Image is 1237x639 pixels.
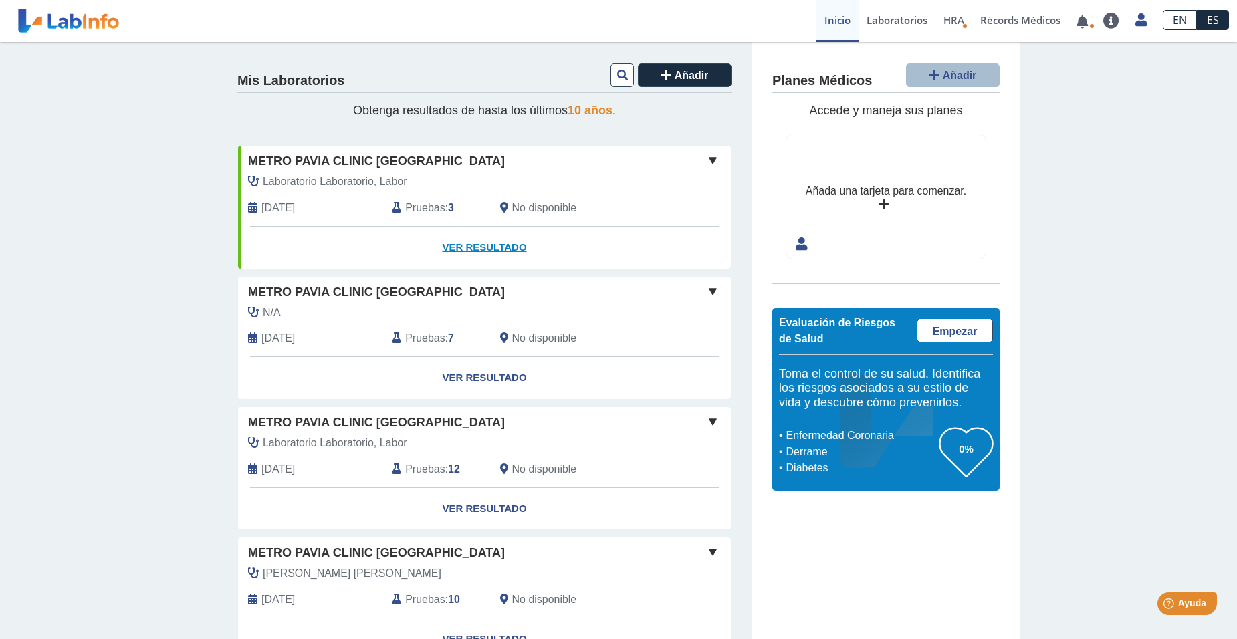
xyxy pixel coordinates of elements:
[353,104,616,117] span: Obtenga resultados de hasta los últimos .
[248,544,505,562] span: Metro Pavia Clinic [GEOGRAPHIC_DATA]
[675,70,709,81] span: Añadir
[1118,587,1222,624] iframe: Help widget launcher
[237,73,344,89] h4: Mis Laboratorios
[238,488,731,530] a: Ver Resultado
[772,73,872,89] h4: Planes Médicos
[512,200,577,216] span: No disponible
[512,461,577,477] span: No disponible
[261,330,295,346] span: 2025-05-22
[943,70,977,81] span: Añadir
[382,200,489,216] div: :
[512,592,577,608] span: No disponible
[238,357,731,399] a: Ver Resultado
[448,202,454,213] b: 3
[568,104,612,117] span: 10 años
[261,200,295,216] span: 2025-08-21
[806,183,966,199] div: Añada una tarjeta para comenzar.
[782,428,939,444] li: Enfermedad Coronaria
[933,326,978,337] span: Empezar
[261,592,295,608] span: 2025-01-21
[779,367,993,410] h5: Toma el control de su salud. Identifica los riesgos asociados a su estilo de vida y descubre cómo...
[1197,10,1229,30] a: ES
[248,414,505,432] span: Metro Pavia Clinic [GEOGRAPHIC_DATA]
[263,305,281,321] span: N/A
[263,174,407,190] span: Laboratorio Laboratorio, Labor
[238,227,731,269] a: Ver Resultado
[917,319,993,342] a: Empezar
[943,13,964,27] span: HRA
[382,461,489,477] div: :
[779,317,895,344] span: Evaluación de Riesgos de Salud
[782,444,939,460] li: Derrame
[248,152,505,170] span: Metro Pavia Clinic [GEOGRAPHIC_DATA]
[638,63,732,87] button: Añadir
[448,332,454,344] b: 7
[782,460,939,476] li: Diabetes
[382,592,489,608] div: :
[261,461,295,477] span: 2025-05-21
[448,594,460,605] b: 10
[382,330,489,346] div: :
[939,440,993,457] h3: 0%
[405,330,445,346] span: Pruebas
[809,104,962,117] span: Accede y maneja sus planes
[1163,10,1197,30] a: EN
[248,283,505,301] span: Metro Pavia Clinic [GEOGRAPHIC_DATA]
[512,330,577,346] span: No disponible
[405,592,445,608] span: Pruebas
[405,461,445,477] span: Pruebas
[263,565,441,582] span: Paez Gonzalez, Pedro
[263,435,407,451] span: Laboratorio Laboratorio, Labor
[448,463,460,475] b: 12
[405,200,445,216] span: Pruebas
[906,63,1000,87] button: Añadir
